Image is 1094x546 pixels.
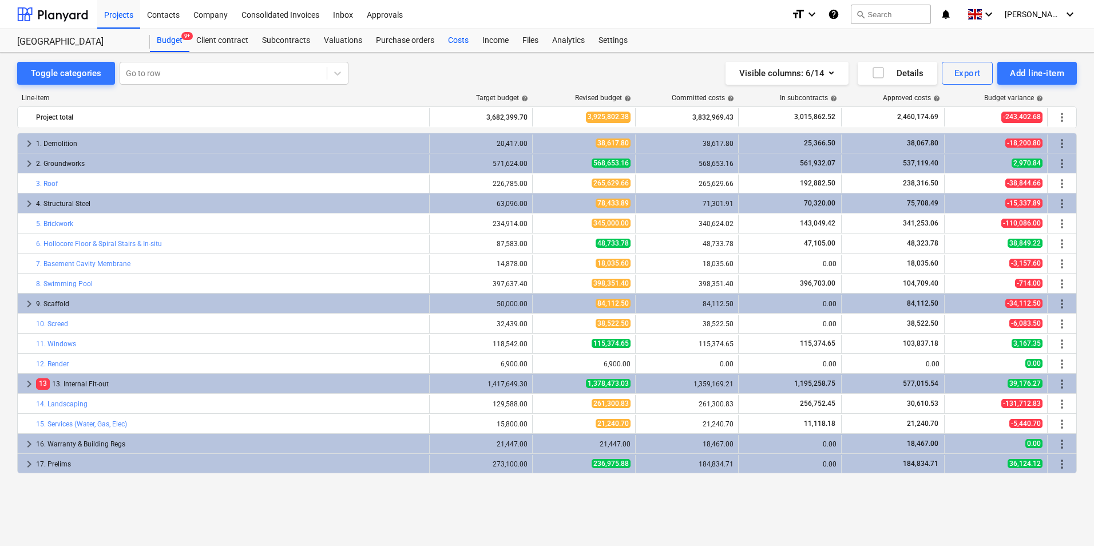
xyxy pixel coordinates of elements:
a: 3. Roof [36,180,58,188]
span: 36,124.12 [1008,459,1043,468]
div: 3,682,399.70 [434,108,528,126]
div: 118,542.00 [434,340,528,348]
div: 16. Warranty & Building Regs [36,435,425,453]
div: 87,583.00 [434,240,528,248]
div: 1,359,169.21 [640,380,734,388]
span: -18,200.80 [1005,139,1043,148]
div: 0.00 [743,440,837,448]
span: More actions [1055,137,1069,151]
div: Budget variance [984,94,1043,102]
div: Add line-item [1010,66,1064,81]
div: 0.00 [846,360,940,368]
div: Export [954,66,981,81]
span: 2,460,174.69 [896,112,940,122]
span: 143,049.42 [799,219,837,227]
div: 3,832,969.43 [640,108,734,126]
div: 1,417,649.30 [434,380,528,388]
span: 21,240.70 [906,420,940,428]
span: -243,402.68 [1001,112,1043,122]
div: 265,629.66 [640,180,734,188]
span: More actions [1055,277,1069,291]
span: 3,167.35 [1012,339,1043,348]
span: 84,112.50 [906,299,940,307]
span: 38,067.80 [906,139,940,147]
button: Export [942,62,993,85]
div: 340,624.02 [640,220,734,228]
span: 48,323.78 [906,239,940,247]
a: 8. Swimming Pool [36,280,93,288]
div: 0.00 [743,460,837,468]
a: 10. Screed [36,320,68,328]
span: help [519,95,528,102]
span: -131,712.83 [1001,399,1043,408]
span: -110,086.00 [1001,219,1043,228]
span: 3,015,862.52 [793,112,837,122]
span: 192,882.50 [799,179,837,187]
div: Committed costs [672,94,734,102]
div: Costs [441,29,475,52]
span: 78,433.89 [596,199,631,208]
div: 0.00 [743,300,837,308]
div: 129,588.00 [434,400,528,408]
button: Details [858,62,937,85]
div: 397,637.40 [434,280,528,288]
span: 25,366.50 [803,139,837,147]
span: 236,975.88 [592,459,631,468]
span: 256,752.45 [799,399,837,407]
div: 15,800.00 [434,420,528,428]
span: search [856,10,865,19]
div: 71,301.91 [640,200,734,208]
a: Subcontracts [255,29,317,52]
span: 115,374.65 [592,339,631,348]
iframe: Chat Widget [1037,491,1094,546]
span: More actions [1055,110,1069,124]
a: Valuations [317,29,369,52]
span: 341,253.06 [902,219,940,227]
span: -34,112.50 [1005,299,1043,308]
div: Revised budget [575,94,631,102]
div: 18,467.00 [640,440,734,448]
a: Purchase orders [369,29,441,52]
div: Toggle categories [31,66,101,81]
span: 184,834.71 [902,460,940,468]
span: -714.00 [1015,279,1043,288]
span: More actions [1055,417,1069,431]
span: 47,105.00 [803,239,837,247]
span: 38,522.50 [596,319,631,328]
span: keyboard_arrow_right [22,457,36,471]
span: 18,467.00 [906,440,940,448]
div: 0.00 [640,360,734,368]
div: 273,100.00 [434,460,528,468]
span: -38,844.66 [1005,179,1043,188]
div: 21,447.00 [537,440,631,448]
div: 84,112.50 [640,300,734,308]
div: 0.00 [743,320,837,328]
div: 226,785.00 [434,180,528,188]
span: 537,119.40 [902,159,940,167]
span: 9+ [181,32,193,40]
a: Files [516,29,545,52]
div: 50,000.00 [434,300,528,308]
div: 571,624.00 [434,160,528,168]
span: More actions [1055,257,1069,271]
i: Knowledge base [828,7,839,21]
span: More actions [1055,377,1069,391]
span: 75,708.49 [906,199,940,207]
div: 184,834.71 [640,460,734,468]
span: keyboard_arrow_right [22,197,36,211]
span: keyboard_arrow_right [22,137,36,151]
i: keyboard_arrow_down [982,7,996,21]
span: 21,240.70 [596,419,631,428]
span: help [828,95,837,102]
span: 70,320.00 [803,199,837,207]
span: More actions [1055,337,1069,351]
a: Income [475,29,516,52]
div: 21,447.00 [434,440,528,448]
span: -3,157.60 [1009,259,1043,268]
a: 12. Render [36,360,69,368]
span: More actions [1055,177,1069,191]
div: 38,617.80 [640,140,734,148]
span: More actions [1055,237,1069,251]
